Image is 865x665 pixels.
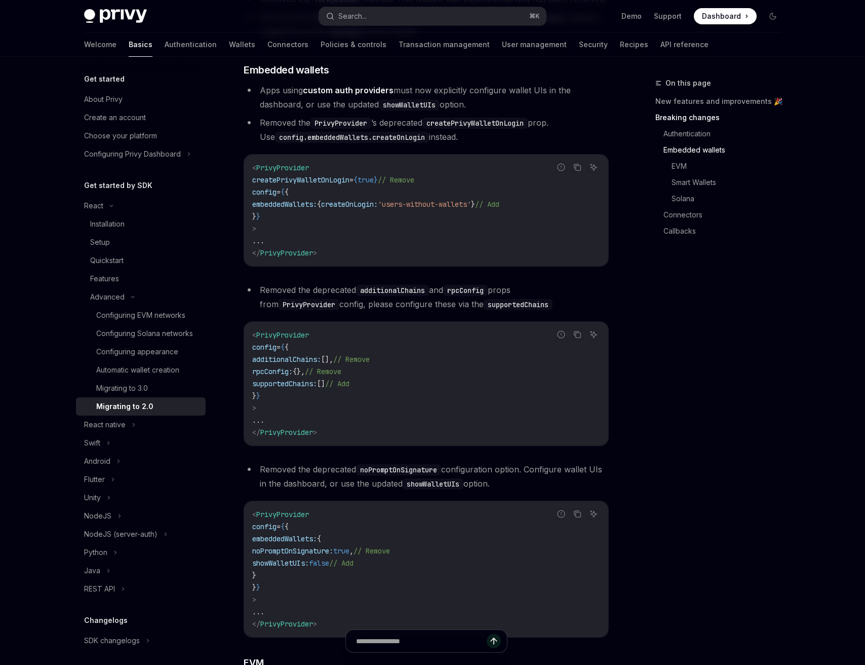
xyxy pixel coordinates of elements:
[672,158,789,174] a: EVM
[663,142,789,158] a: Embedded wallets
[502,32,567,57] a: User management
[443,285,488,296] code: rpcConfig
[90,218,125,230] div: Installation
[672,191,789,207] a: Solana
[571,507,584,521] button: Copy the contents from the code block
[256,163,309,172] span: PrivyProvider
[256,330,309,340] span: PrivyProvider
[356,464,441,475] code: noPromptOnSignature
[281,188,285,197] span: {
[76,324,206,343] a: Configuring Solana networks
[374,175,378,184] span: }
[281,343,285,352] span: {
[660,32,709,57] a: API reference
[76,343,206,361] a: Configuring appearance
[84,492,101,504] div: Unity
[229,32,255,57] a: Wallets
[252,619,260,629] span: </
[293,367,305,376] span: {},
[84,614,128,626] h5: Changelogs
[244,63,329,77] span: Embedded wallets
[252,343,277,352] span: config
[672,174,789,191] a: Smart Wallets
[333,546,349,556] span: true
[321,32,386,57] a: Policies & controls
[285,188,289,197] span: {
[587,328,600,341] button: Ask AI
[90,291,125,303] div: Advanced
[349,175,353,184] span: =
[76,251,206,270] a: Quickstart
[277,522,281,531] span: =
[260,428,313,437] span: PrivyProvider
[587,507,600,521] button: Ask AI
[422,118,528,129] code: createPrivyWalletOnLogin
[244,283,609,311] li: Removed the deprecated and props from config, please configure these via the
[305,367,341,376] span: // Remove
[96,364,179,376] div: Automatic wallet creation
[84,200,103,212] div: React
[471,200,475,209] span: }
[252,355,321,364] span: additionalChains:
[84,32,116,57] a: Welcome
[90,236,110,248] div: Setup
[378,200,471,209] span: 'users-without-wallets'
[260,118,548,142] span: Removed the ’s deprecated prop. Use instead.
[76,233,206,251] a: Setup
[313,619,317,629] span: >
[252,595,256,604] span: >
[555,507,568,521] button: Report incorrect code
[84,148,181,160] div: Configuring Privy Dashboard
[621,11,642,21] a: Demo
[317,200,321,209] span: {
[694,8,757,24] a: Dashboard
[702,11,741,21] span: Dashboard
[252,546,333,556] span: noPromptOnSignature:
[285,343,289,352] span: {
[256,583,260,592] span: }
[252,403,256,413] span: >
[378,175,414,184] span: // Remove
[76,270,206,288] a: Features
[655,109,789,126] a: Breaking changes
[321,355,333,364] span: [],
[252,428,260,437] span: </
[84,583,115,595] div: REST API
[309,559,329,568] span: false
[96,382,148,394] div: Migrating to 3.0
[252,367,293,376] span: rpcConfig:
[379,99,440,110] code: showWalletUIs
[620,32,648,57] a: Recipes
[252,236,264,245] span: ...
[399,32,490,57] a: Transaction management
[313,428,317,437] span: >
[252,212,256,221] span: }
[76,215,206,233] a: Installation
[665,77,711,89] span: On this page
[333,355,370,364] span: // Remove
[310,118,371,129] code: PrivyProvider
[260,85,571,109] span: Apps using must now explicitly configure wallet UIs in the dashboard, or use the updated option.
[252,510,256,519] span: <
[317,379,325,388] span: []
[358,175,374,184] span: true
[244,462,609,491] li: Removed the deprecated configuration option. Configure wallet UIs in the dashboard, or use the up...
[654,11,682,21] a: Support
[76,361,206,379] a: Automatic wallet creation
[84,528,158,540] div: NodeJS (server-auth)
[90,254,124,267] div: Quickstart
[317,534,321,543] span: {
[84,93,123,105] div: About Privy
[403,478,463,490] code: showWalletUIs
[356,285,429,296] code: additionalChains
[76,90,206,108] a: About Privy
[319,7,546,25] button: Search...⌘K
[325,379,349,388] span: // Add
[84,9,147,23] img: dark logo
[84,473,105,486] div: Flutter
[353,175,358,184] span: {
[303,85,394,96] a: custom auth providers
[279,299,339,310] code: PrivyProvider
[475,200,499,209] span: // Add
[90,273,119,285] div: Features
